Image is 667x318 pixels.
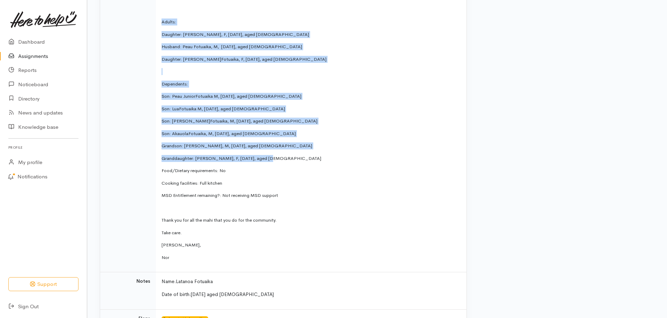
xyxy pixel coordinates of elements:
[162,43,458,50] p: Husband: Peau Fotuaika, M, [DATE], aged [DEMOGRAPHIC_DATA]
[162,167,458,174] p: Food/Dietary requirements: No
[162,242,201,248] span: [PERSON_NAME],
[162,278,176,284] span: Name:
[162,118,458,125] p: Fotuaika, M, [DATE], aged [DEMOGRAPHIC_DATA]
[8,143,78,152] h6: Profile
[162,142,458,149] p: Grandson: [PERSON_NAME], M, [DATE], aged [DEMOGRAPHIC_DATA]
[162,56,458,63] p: Fotuaika, F, [DATE], aged [DEMOGRAPHIC_DATA]
[162,131,188,136] span: Son: Akauola
[162,254,169,260] span: Nor
[162,106,179,112] span: Son: Lua
[100,272,156,310] td: Notes
[176,278,213,284] span: Latanoa Fotuaika
[162,230,182,236] span: Take care.
[162,217,277,223] span: Thank you for all the mahi that you do for the community.
[162,19,458,25] p: Adults:
[162,105,458,112] p: Fotuaika M, [DATE], aged [DEMOGRAPHIC_DATA]
[162,81,458,88] p: Dependents:
[162,291,191,297] span: Date of birth:
[191,291,274,297] span: [DATE] aged [DEMOGRAPHIC_DATA]
[162,118,210,124] span: Son: [PERSON_NAME]
[162,31,458,38] p: Daughter: [PERSON_NAME], F, [DATE], aged [DEMOGRAPHIC_DATA]
[162,93,195,99] span: Son: Peau Junior
[162,56,221,62] span: Daughter: [PERSON_NAME]
[162,180,458,187] p: Cooking facilities: Full kitchen
[162,130,458,137] p: Fotuaika, M, [DATE], aged [DEMOGRAPHIC_DATA]
[162,192,458,199] p: MSD Entitlement remaining?: Not receiving MSD support
[162,155,458,162] p: Granddaughter: [PERSON_NAME], F, [DATE], aged [DEMOGRAPHIC_DATA]
[8,277,78,291] button: Support
[162,93,458,100] p: Fotuaika M, [DATE], aged [DEMOGRAPHIC_DATA]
